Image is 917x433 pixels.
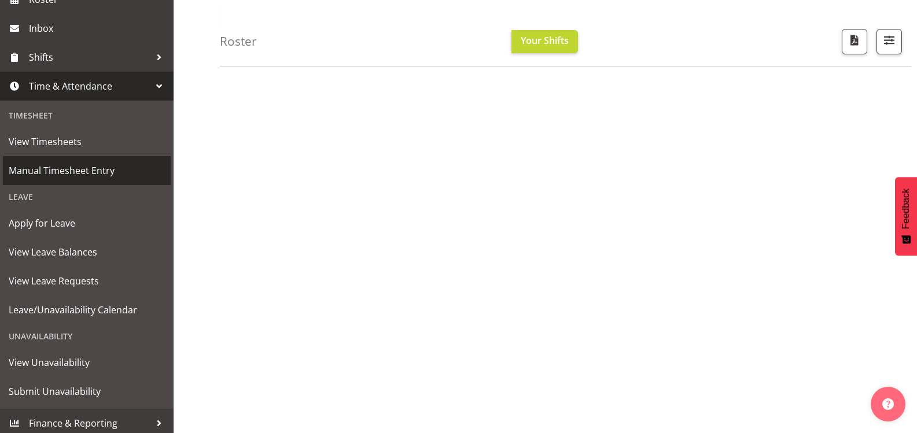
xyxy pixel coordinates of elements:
[9,214,165,232] span: Apply for Leave
[842,29,867,54] button: Download a PDF of the roster according to the set date range.
[3,348,171,377] a: View Unavailability
[3,324,171,348] div: Unavailability
[9,133,165,150] span: View Timesheets
[3,295,171,324] a: Leave/Unavailability Calendar
[3,209,171,238] a: Apply for Leave
[3,103,171,127] div: Timesheet
[29,49,150,66] span: Shifts
[29,415,150,432] span: Finance & Reporting
[9,272,165,290] span: View Leave Requests
[9,162,165,179] span: Manual Timesheet Entry
[511,30,578,53] button: Your Shifts
[3,156,171,185] a: Manual Timesheet Entry
[29,20,168,37] span: Inbox
[901,188,911,229] span: Feedback
[521,34,569,47] span: Your Shifts
[3,127,171,156] a: View Timesheets
[29,77,150,95] span: Time & Attendance
[877,29,902,54] button: Filter Shifts
[9,301,165,319] span: Leave/Unavailability Calendar
[3,238,171,267] a: View Leave Balances
[882,398,894,410] img: help-xxl-2.png
[9,243,165,261] span: View Leave Balances
[9,354,165,371] span: View Unavailability
[3,185,171,209] div: Leave
[895,177,917,256] button: Feedback - Show survey
[3,267,171,295] a: View Leave Requests
[3,377,171,406] a: Submit Unavailability
[220,35,257,48] h4: Roster
[9,383,165,400] span: Submit Unavailability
